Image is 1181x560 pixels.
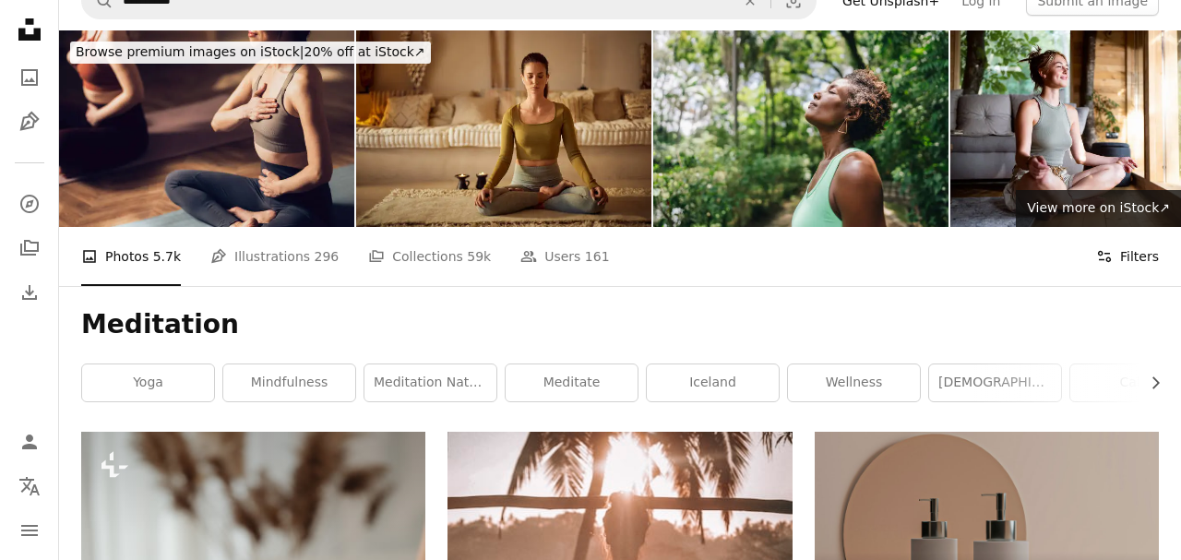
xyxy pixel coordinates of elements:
a: mindfulness [223,364,355,401]
a: meditate [506,364,638,401]
a: iceland [647,364,779,401]
a: Photos [11,59,48,96]
img: Women Practicing Yoga in a Calm Studio Environment for Wellness [59,30,354,227]
a: meditation nature [364,364,496,401]
a: Explore [11,185,48,222]
span: 161 [585,246,610,267]
a: Log in / Sign up [11,423,48,460]
img: Mature woman relaxing and breathing on the public park [653,30,948,227]
span: 59k [467,246,491,267]
a: yoga [82,364,214,401]
button: Filters [1096,227,1159,286]
button: Language [11,468,48,505]
button: Menu [11,512,48,549]
a: View more on iStock↗ [1016,190,1181,227]
img: A portrait of a woman doing meditation at home, keeping her eyes closed, has candles on the side. [356,30,651,227]
a: Browse premium images on iStock|20% off at iStock↗ [59,30,442,75]
h1: Meditation [81,308,1159,341]
a: Download History [11,274,48,311]
a: Illustrations 296 [210,227,339,286]
a: Collections [11,230,48,267]
a: wellness [788,364,920,401]
a: Users 161 [520,227,609,286]
span: View more on iStock ↗ [1027,200,1170,215]
span: 296 [315,246,340,267]
span: 20% off at iStock ↗ [76,44,425,59]
button: scroll list to the right [1139,364,1159,401]
a: Home — Unsplash [11,11,48,52]
a: [DEMOGRAPHIC_DATA] [929,364,1061,401]
span: Browse premium images on iStock | [76,44,304,59]
a: Collections 59k [368,227,491,286]
a: Illustrations [11,103,48,140]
